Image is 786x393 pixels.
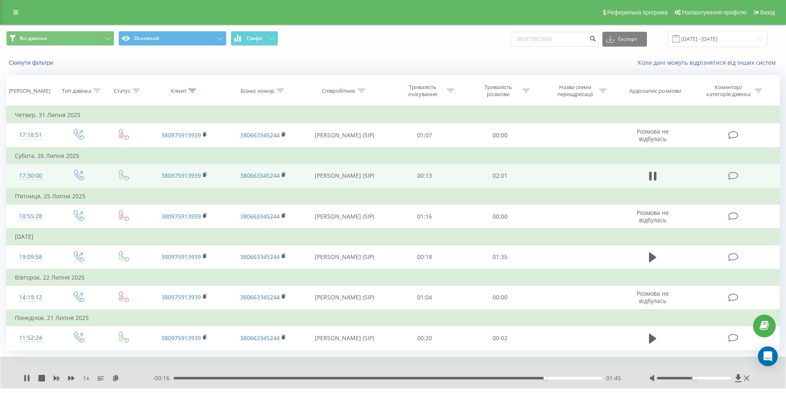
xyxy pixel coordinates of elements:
[240,172,280,179] a: 380663345244
[9,87,50,94] div: [PERSON_NAME]
[302,285,387,310] td: [PERSON_NAME] (SIP)
[302,123,387,148] td: [PERSON_NAME] (SIP)
[153,374,174,382] span: - 00:16
[7,269,780,286] td: Вівторок, 22 Липня 2025
[704,84,753,98] div: Коментар/категорія дзвінка
[463,245,538,269] td: 01:35
[83,374,89,382] span: 1 x
[240,131,280,139] a: 380663345244
[463,285,538,310] td: 00:00
[463,326,538,350] td: 00:02
[20,35,47,42] span: Всі дзвінки
[553,84,597,98] div: Назва схеми переадресації
[387,245,463,269] td: 00:18
[118,31,227,46] button: Основний
[607,9,668,16] span: Реферальна програма
[171,87,186,94] div: Клієнт
[247,35,263,41] span: Графік
[387,285,463,310] td: 01:04
[7,228,780,245] td: [DATE]
[637,209,669,224] span: Розмова не відбулась
[387,164,463,188] td: 00:13
[637,289,669,305] span: Розмова не відбулась
[692,377,695,380] div: Accessibility label
[463,205,538,229] td: 00:00
[62,87,91,94] div: Тип дзвінка
[302,164,387,188] td: [PERSON_NAME] (SIP)
[387,205,463,229] td: 01:16
[302,205,387,229] td: [PERSON_NAME] (SIP)
[241,87,274,94] div: Бізнес номер
[114,87,130,94] div: Статус
[7,148,780,164] td: Субота, 26 Липня 2025
[240,334,280,342] a: 380663345244
[15,289,47,306] div: 14:19:12
[231,31,278,46] button: Графік
[240,253,280,261] a: 380663345244
[387,326,463,350] td: 00:20
[6,59,57,66] button: Скинути фільтри
[476,84,520,98] div: Тривалість розмови
[240,212,280,220] a: 380663345244
[606,374,621,382] span: 01:45
[602,32,647,47] button: Експорт
[161,172,201,179] a: 380975913939
[463,123,538,148] td: 00:00
[7,188,780,205] td: П’ятниця, 25 Липня 2025
[240,293,280,301] a: 380663345244
[161,131,201,139] a: 380975913939
[161,293,201,301] a: 380975913939
[7,310,780,326] td: Понеділок, 21 Липня 2025
[15,249,47,265] div: 19:09:58
[161,334,201,342] a: 380975913939
[161,253,201,261] a: 380975913939
[543,377,547,380] div: Accessibility label
[302,245,387,269] td: [PERSON_NAME] (SIP)
[511,32,598,47] input: Пошук за номером
[322,87,356,94] div: Співробітник
[401,84,445,98] div: Тривалість очікування
[302,326,387,350] td: [PERSON_NAME] (SIP)
[638,59,780,66] a: Коли дані можуть відрізнятися вiд інших систем
[15,330,47,346] div: 11:52:24
[637,127,669,143] span: Розмова не відбулась
[629,87,681,94] div: Аудіозапис розмови
[682,9,746,16] span: Налаштування профілю
[15,168,47,184] div: 17:30:00
[15,208,47,224] div: 10:55:28
[15,127,47,143] div: 17:18:51
[161,212,201,220] a: 380975913939
[758,346,778,366] div: Open Intercom Messenger
[6,31,114,46] button: Всі дзвінки
[387,123,463,148] td: 01:07
[760,9,775,16] span: Вихід
[463,164,538,188] td: 02:01
[7,107,780,123] td: Четвер, 31 Липня 2025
